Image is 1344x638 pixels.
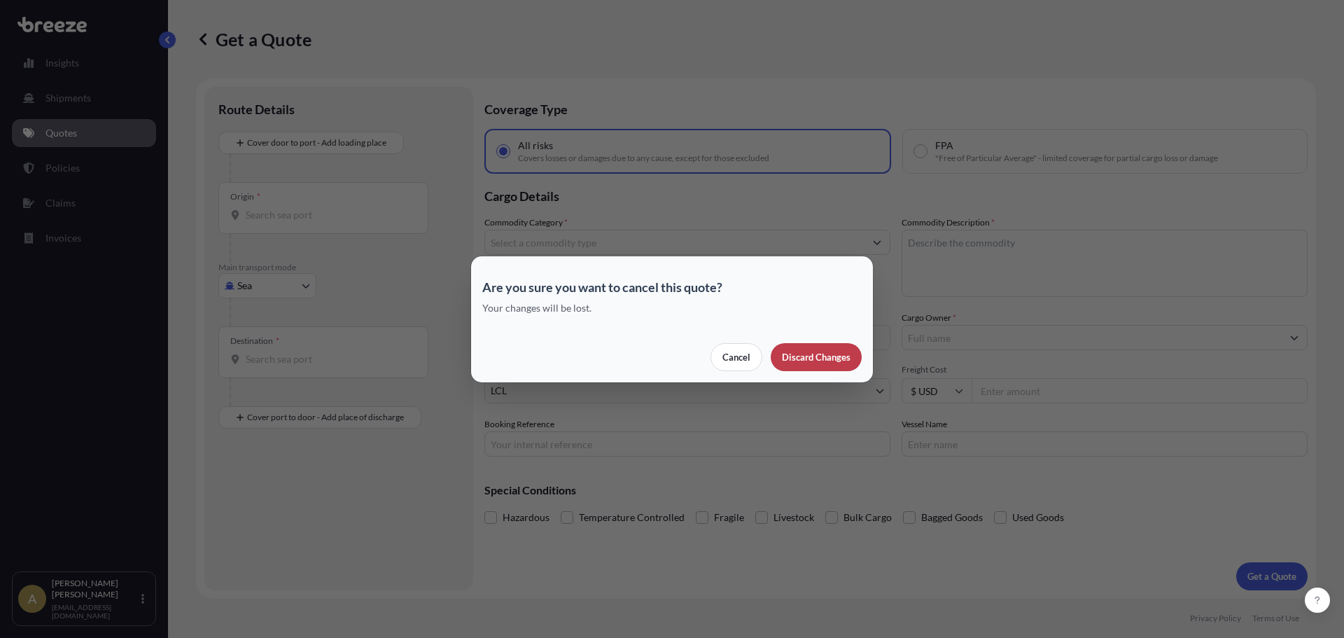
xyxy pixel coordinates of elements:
[722,350,750,364] p: Cancel
[482,301,862,315] p: Your changes will be lost.
[482,279,862,296] p: Are you sure you want to cancel this quote?
[782,350,850,364] p: Discard Changes
[710,343,762,371] button: Cancel
[771,343,862,371] button: Discard Changes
